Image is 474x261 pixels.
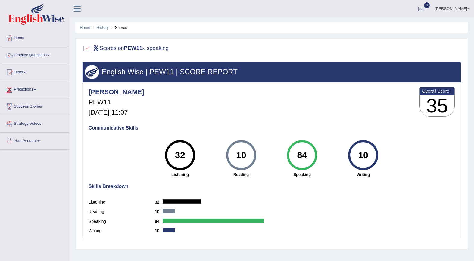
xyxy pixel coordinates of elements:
img: wings.png [85,65,99,79]
label: Listening [89,199,155,205]
a: Strategy Videos [0,115,69,130]
a: Practice Questions [0,47,69,62]
div: 84 [291,143,313,168]
li: Scores [110,25,127,30]
b: 10 [155,228,163,233]
strong: Listening [153,172,208,177]
h4: Communicative Skills [89,125,455,131]
a: Home [0,30,69,45]
h5: [DATE] 11:07 [89,109,144,116]
h5: PEW11 [89,99,144,106]
h4: Skills Breakdown [89,184,455,189]
strong: Reading [214,172,269,177]
h4: [PERSON_NAME] [89,88,144,96]
b: 32 [155,200,163,204]
label: Writing [89,228,155,234]
a: Tests [0,64,69,79]
div: 10 [230,143,252,168]
span: 0 [424,2,430,8]
h2: Scores on » speaking [82,44,169,53]
b: 84 [155,219,163,224]
a: Your Account [0,133,69,148]
strong: Writing [336,172,391,177]
b: PEW11 [124,45,142,51]
a: Success Stories [0,98,69,113]
label: Speaking [89,218,155,225]
label: Reading [89,209,155,215]
a: Home [80,25,90,30]
b: Overall Score [422,88,452,94]
h3: 35 [420,95,454,117]
div: 32 [169,143,191,168]
h3: English Wise | PEW11 | SCORE REPORT [85,68,458,76]
strong: Speaking [275,172,330,177]
div: 10 [352,143,374,168]
b: 10 [155,209,163,214]
a: History [97,25,109,30]
a: Predictions [0,81,69,96]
